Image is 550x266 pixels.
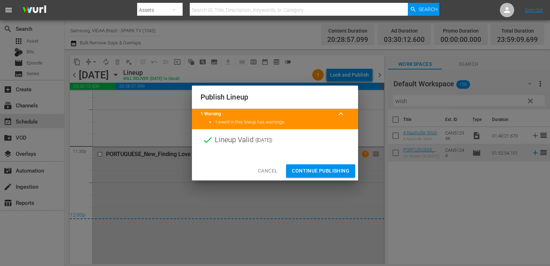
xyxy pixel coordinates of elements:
img: ans4CAIJ8jUAAAAAAAAAAAAAAAAAAAAAAAAgQb4GAAAAAAAAAAAAAAAAAAAAAAAAJMjXAAAAAAAAAAAAAAAAAAAAAAAAgAT5G... [17,2,52,19]
a: Sign Out [525,7,543,13]
li: 1 event in this lineup has warnings. [215,119,349,126]
span: menu [4,6,13,14]
span: ( [DATE] ) [255,135,272,145]
button: Cancel [252,164,283,178]
title: 1 Warning [201,111,332,117]
span: Cancel [258,166,278,175]
button: Continue Publishing [286,164,355,178]
h2: Publish Lineup [201,91,349,103]
span: Continue Publishing [292,166,349,175]
span: Search [419,3,438,16]
div: Lineup Valid [192,129,358,151]
span: keyboard_arrow_up [337,110,345,118]
button: keyboard_arrow_up [332,105,349,122]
